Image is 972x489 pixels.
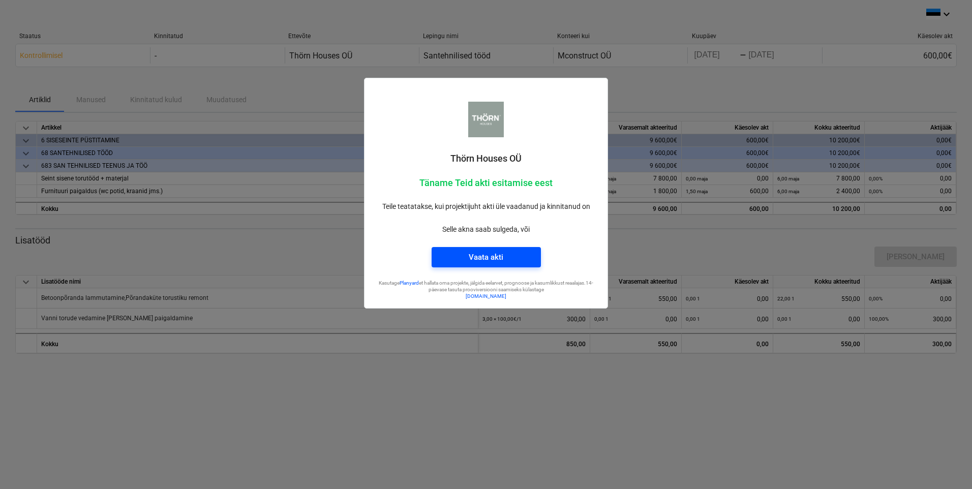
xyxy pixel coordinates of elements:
p: Thörn Houses OÜ [373,152,599,165]
p: Teile teatatakse, kui projektijuht akti üle vaadanud ja kinnitanud on [373,201,599,212]
p: Kasutage et hallata oma projekte, jälgida eelarvet, prognoose ja kasumlikkust reaalajas. 14-päeva... [373,280,599,293]
div: Vaata akti [469,251,503,264]
p: Täname Teid akti esitamise eest [373,177,599,189]
p: Selle akna saab sulgeda, või [373,224,599,235]
a: Planyard [400,280,419,286]
button: Vaata akti [432,247,541,267]
a: [DOMAIN_NAME] [466,293,506,299]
